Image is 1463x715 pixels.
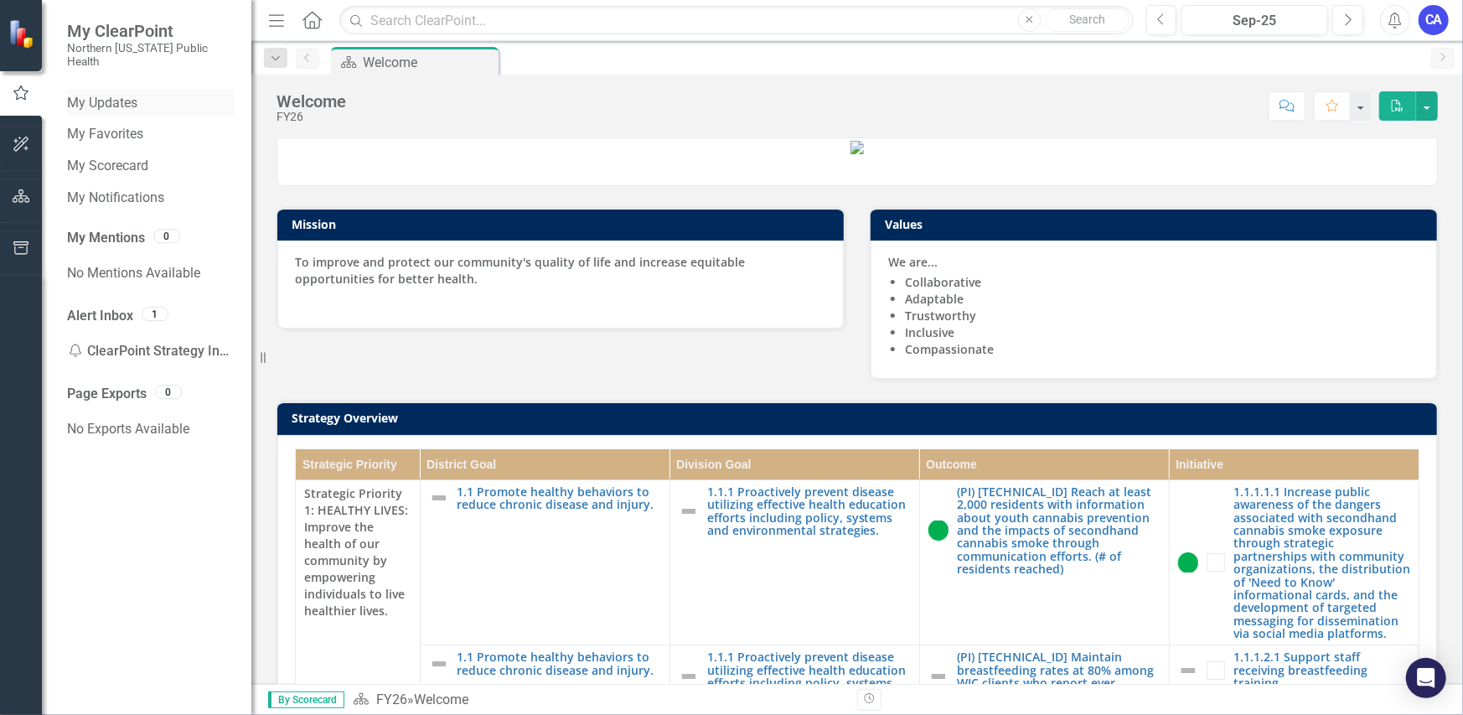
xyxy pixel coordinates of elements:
[905,308,976,324] strong: Trustworthy
[429,488,449,508] img: Not Defined
[7,18,39,49] img: ClearPoint Strategy
[67,125,235,144] a: My Favorites
[363,52,494,73] div: Welcome
[414,692,468,707] div: Welcome
[1046,8,1130,32] button: Search
[669,479,919,645] td: Double-Click to Edit Right Click for Context Menu
[679,501,699,521] img: Not Defined
[67,229,145,248] a: My Mentions
[67,334,235,368] div: ClearPoint Strategy Invalid Login
[888,254,938,270] strong: We are...
[277,92,346,111] div: Welcome
[919,479,1169,645] td: Double-Click to Edit Right Click for Context Menu
[67,256,235,290] div: No Mentions Available
[1169,479,1419,645] td: Double-Click to Edit Right Click for Context Menu
[707,485,911,537] a: 1.1.1 Proactively prevent disease utilizing effective health education efforts including policy, ...
[67,412,235,446] div: No Exports Available
[292,412,1429,424] h3: Strategy Overview
[1233,650,1410,689] a: 1.1.1.2.1 Support staff receiving breastfeeding training.
[1233,485,1410,640] a: 1.1.1.1.1 Increase public awareness of the dangers associated with secondhand cannabis smoke expo...
[376,692,407,707] a: FY26
[850,141,864,154] img: image%20v3.png
[1419,5,1449,35] button: CA
[458,485,661,511] a: 1.1 Promote healthy behaviors to reduce chronic disease and injury.
[353,691,845,710] div: »
[67,94,235,113] a: My Updates
[67,189,235,208] a: My Notifications
[905,291,964,307] strong: Adaptable
[905,274,981,290] strong: Collaborative
[905,341,994,357] strong: Compassionate
[1406,658,1446,698] div: Open Intercom Messenger
[669,645,919,708] td: Double-Click to Edit Right Click for Context Menu
[1187,11,1322,31] div: Sep-25
[339,6,1133,35] input: Search ClearPoint...
[1178,661,1198,681] img: Not Defined
[1169,645,1419,708] td: Double-Click to Edit Right Click for Context Menu
[67,21,235,41] span: My ClearPoint
[153,230,180,244] div: 0
[277,111,346,123] div: FY26
[1181,5,1328,35] button: Sep-25
[295,254,745,287] strong: To improve and protect our community's quality of life and increase equitable opportunities for b...
[679,666,699,687] img: Not Defined
[707,650,911,702] a: 1.1.1 Proactively prevent disease utilizing effective health education efforts including policy, ...
[304,485,411,619] span: Strategic Priority 1: HEALTHY LIVES: Improve the health of our community by empowering individual...
[1069,13,1105,26] span: Search
[67,41,235,69] small: Northern [US_STATE] Public Health
[928,521,949,541] img: On Target
[67,385,147,404] a: Page Exports
[292,218,835,231] h3: Mission
[142,307,168,321] div: 1
[928,666,949,687] img: Not Defined
[458,650,661,676] a: 1.1 Promote healthy behaviors to reduce chronic disease and injury.
[155,385,182,399] div: 0
[429,654,449,674] img: Not Defined
[67,157,235,176] a: My Scorecard
[957,650,1161,702] a: (PI) [TECHNICAL_ID] Maintain breastfeeding rates at 80% among WIC clients who report ever breastf...
[1178,552,1198,573] img: On Target
[420,479,669,645] td: Double-Click to Edit Right Click for Context Menu
[268,692,344,708] span: By Scorecard
[885,218,1429,231] h3: Values
[420,645,669,708] td: Double-Click to Edit Right Click for Context Menu
[957,485,1161,576] a: (PI) [TECHNICAL_ID] Reach at least 2,000 residents with information about youth cannabis preventi...
[905,324,954,340] strong: Inclusive
[67,307,133,326] a: Alert Inbox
